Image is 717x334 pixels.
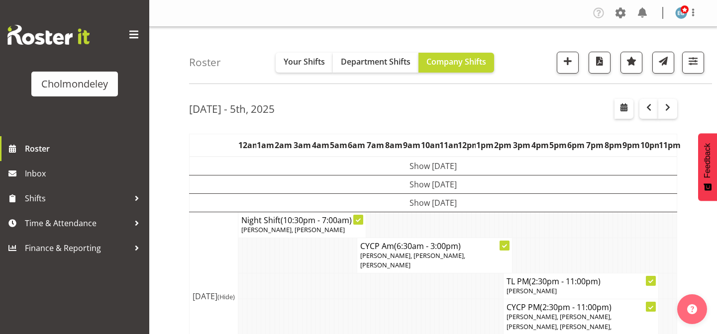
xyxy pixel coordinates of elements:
span: Finance & Reporting [25,241,129,255]
button: Select a specific date within the roster. [615,99,633,119]
button: Download a PDF of the roster according to the set date range. [589,52,611,74]
th: 6pm [567,134,586,157]
td: Show [DATE] [190,175,677,193]
td: Show [DATE] [190,193,677,212]
h4: Night Shift [241,215,363,225]
th: 12am [238,134,257,157]
th: 11am [439,134,458,157]
th: 3pm [512,134,531,157]
span: [PERSON_NAME], [PERSON_NAME] [241,225,345,234]
img: evie-guard1532.jpg [675,7,687,19]
th: 8pm [604,134,622,157]
h4: CYCP PM [507,302,655,312]
span: Shifts [25,191,129,206]
th: 10pm [640,134,659,157]
th: 12pm [458,134,476,157]
h4: Roster [189,57,221,68]
span: (6:30am - 3:00pm) [394,241,461,251]
th: 9pm [622,134,640,157]
button: Highlight an important date within the roster. [620,52,642,74]
span: Your Shifts [284,56,325,67]
th: 8am [385,134,403,157]
button: Filter Shifts [682,52,704,74]
th: 4pm [531,134,549,157]
th: 10am [421,134,439,157]
span: (2:30pm - 11:00pm) [540,302,612,313]
th: 2pm [494,134,512,157]
button: Your Shifts [276,53,333,73]
th: 1am [256,134,275,157]
button: Feedback - Show survey [698,133,717,201]
th: 6am [348,134,366,157]
h4: TL PM [507,276,655,286]
th: 3am [293,134,311,157]
th: 7am [366,134,385,157]
th: 7pm [586,134,604,157]
button: Company Shifts [418,53,494,73]
img: help-xxl-2.png [687,304,697,314]
div: Cholmondeley [41,77,108,91]
span: [PERSON_NAME] [507,286,557,295]
th: 2am [275,134,293,157]
h4: CYCP Am [360,241,509,251]
th: 5pm [549,134,567,157]
th: 9am [403,134,421,157]
h2: [DATE] - 5th, 2025 [189,102,275,115]
button: Send a list of all shifts for the selected filtered period to all rostered employees. [652,52,674,74]
span: [PERSON_NAME], [PERSON_NAME], [PERSON_NAME] [360,251,465,269]
button: Add a new shift [557,52,579,74]
span: Roster [25,141,144,156]
th: 5am [329,134,348,157]
span: Time & Attendance [25,216,129,231]
td: Show [DATE] [190,157,677,175]
span: (Hide) [217,292,235,301]
th: 1pm [476,134,494,157]
button: Department Shifts [333,53,418,73]
img: Rosterit website logo [7,25,90,45]
span: Department Shifts [341,56,410,67]
span: Company Shifts [426,56,486,67]
th: 4am [311,134,330,157]
th: 11pm [659,134,677,157]
span: (10:30pm - 7:00am) [281,215,352,226]
span: Inbox [25,166,144,181]
span: (2:30pm - 11:00pm) [529,276,601,287]
span: Feedback [703,143,712,178]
